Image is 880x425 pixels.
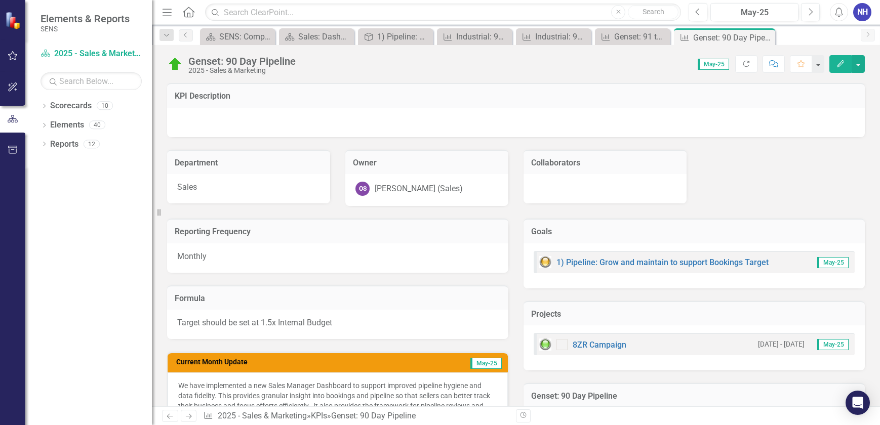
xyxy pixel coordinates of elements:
[298,30,351,43] div: Sales: Dashboard
[643,8,664,16] span: Search
[470,358,502,369] span: May-25
[5,12,23,29] img: ClearPoint Strategy
[439,30,509,43] a: Industrial: 91 to 180 day pipeline
[693,31,773,44] div: Genset: 90 Day Pipeline
[50,119,84,131] a: Elements
[573,340,626,350] a: 8ZR Campaign
[556,258,769,267] a: 1) Pipeline: Grow and maintain to support Bookings Target
[41,25,130,33] small: SENS
[311,411,327,420] a: KPIs
[41,72,142,90] input: Search Below...
[219,30,272,43] div: SENS: Company Scorecard
[353,158,501,167] h3: Owner
[531,158,679,167] h3: Collaborators
[597,30,667,43] a: Genset: 91 to 180 day pipeline
[361,30,430,43] a: 1) Pipeline: Grow and maintain to support Bookings Target
[41,48,142,60] a: 2025 - Sales & Marketing
[539,256,551,268] img: Yellow: At Risk/Needs Attention
[531,392,857,401] h3: Genset: 90 Day Pipeline
[167,243,508,273] div: Monthly
[355,182,370,196] div: OS
[518,30,588,43] a: Industrial: 90 Day Pipeline
[175,227,501,236] h3: Reporting Frequency
[282,30,351,43] a: Sales: Dashboard
[698,59,729,70] span: May-25
[531,310,857,319] h3: Projects
[817,339,849,350] span: May-25
[177,317,498,329] p: Target should be set at 1.5x Internal Budget
[177,182,197,192] span: Sales
[50,100,92,112] a: Scorecards
[331,411,416,420] div: Genset: 90 Day Pipeline
[175,294,501,303] h3: Formula
[614,30,667,43] div: Genset: 91 to 180 day pipeline
[817,257,849,268] span: May-25
[175,158,323,167] h3: Department
[377,30,430,43] div: 1) Pipeline: Grow and maintain to support Bookings Target
[84,140,100,148] div: 12
[50,139,78,150] a: Reports
[758,339,805,349] small: [DATE] - [DATE]
[203,30,272,43] a: SENS: Company Scorecard
[205,4,681,21] input: Search ClearPoint...
[531,227,857,236] h3: Goals
[456,30,509,43] div: Industrial: 91 to 180 day pipeline
[203,410,508,422] div: » »
[628,5,678,19] button: Search
[846,391,870,415] div: Open Intercom Messenger
[41,13,130,25] span: Elements & Reports
[89,121,105,130] div: 40
[188,56,296,67] div: Genset: 90 Day Pipeline
[176,358,401,366] h3: Current Month Update
[218,411,307,420] a: 2025 - Sales & Marketing
[375,183,463,195] div: [PERSON_NAME] (Sales)
[714,7,795,19] div: May-25
[175,92,857,101] h3: KPI Description
[188,67,296,74] div: 2025 - Sales & Marketing
[710,3,798,21] button: May-25
[539,338,551,351] img: Green: On Track
[97,102,113,110] div: 10
[167,56,183,72] img: On Target
[535,30,588,43] div: Industrial: 90 Day Pipeline
[853,3,871,21] button: NH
